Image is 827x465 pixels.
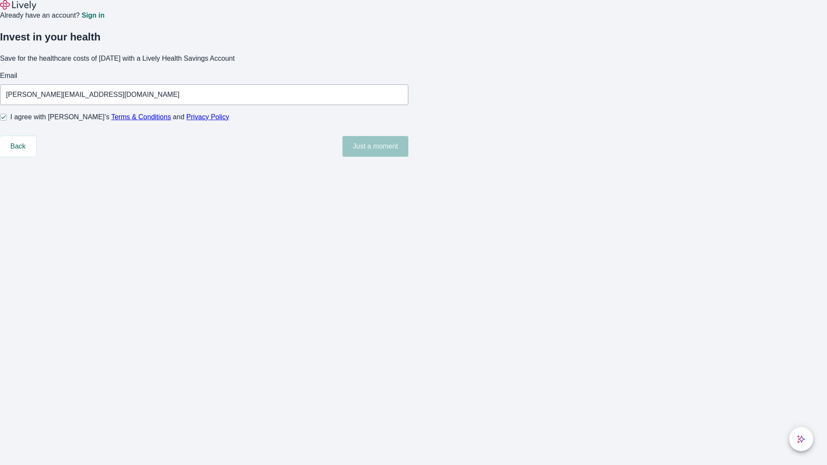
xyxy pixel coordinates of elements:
[187,113,230,121] a: Privacy Policy
[81,12,104,19] a: Sign in
[789,427,813,451] button: chat
[10,112,229,122] span: I agree with [PERSON_NAME]’s and
[111,113,171,121] a: Terms & Conditions
[797,435,805,443] svg: Lively AI Assistant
